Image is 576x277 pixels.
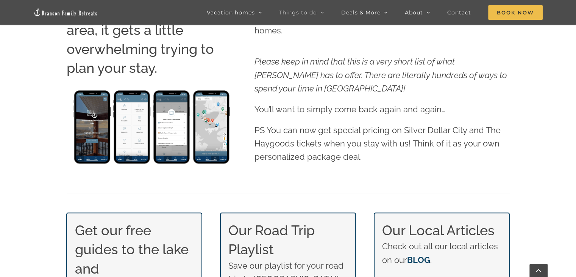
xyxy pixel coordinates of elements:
a: BLOG [407,255,430,265]
span: Deals & More [341,10,381,15]
img: BFR guide graphics – Highland Retreat [67,88,237,166]
span: Contact [447,10,471,15]
p: Check out all our local articles on our . [382,240,501,266]
span: About [405,10,423,15]
span: Things to do [279,10,317,15]
p: You’ll want to simply come back again and again… [254,103,510,116]
h2: Our Local Articles [382,221,501,240]
h2: Our Road Trip Playlist [228,221,347,259]
span: Book Now [488,5,543,20]
img: Branson Family Retreats Logo [33,8,98,17]
em: Please keep in mind that this is a very short list of what [PERSON_NAME] has to offer. There are ... [254,57,507,93]
p: PS You can now get special pricing on Silver Dollar City and The Haygoods tickets when you stay w... [254,124,510,164]
span: Vacation homes [207,10,255,15]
